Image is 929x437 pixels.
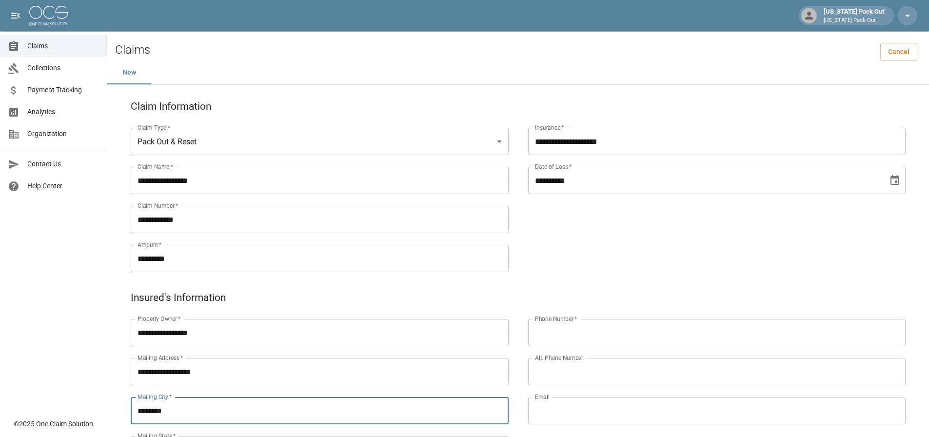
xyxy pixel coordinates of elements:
div: Pack Out & Reset [131,128,509,155]
label: Date of Loss [535,162,572,171]
span: Contact Us [27,159,99,169]
label: Insurance [535,123,564,132]
img: ocs-logo-white-transparent.png [29,6,68,25]
p: [US_STATE] Pack Out [824,17,884,25]
div: © 2025 One Claim Solution [14,419,93,429]
button: New [107,61,151,84]
label: Mailing City [138,393,172,401]
button: Choose date, selected date is Jul 7, 2025 [885,171,905,190]
a: Cancel [880,43,917,61]
span: Help Center [27,181,99,191]
label: Claim Number [138,201,178,210]
span: Collections [27,63,99,73]
span: Analytics [27,107,99,117]
button: open drawer [6,6,25,25]
label: Phone Number [535,315,577,323]
label: Claim Type [138,123,170,132]
span: Organization [27,129,99,139]
h2: Claims [115,43,150,57]
label: Alt. Phone Number [535,354,583,362]
span: Claims [27,41,99,51]
div: dynamic tabs [107,61,929,84]
label: Mailing Address [138,354,183,362]
label: Property Owner [138,315,181,323]
label: Claim Name [138,162,173,171]
label: Email [535,393,550,401]
div: [US_STATE] Pack Out [820,7,888,24]
span: Payment Tracking [27,85,99,95]
label: Amount [138,240,162,249]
